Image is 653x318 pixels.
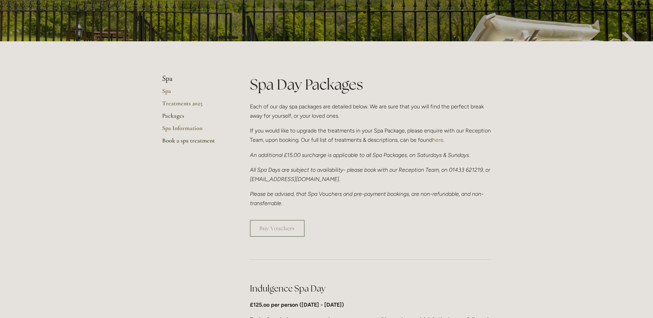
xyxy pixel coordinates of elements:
em: Please be advised, that Spa Vouchers and pre-payment bookings, are non-refundable, and non-transf... [250,191,484,206]
a: Book a spa treatment [162,137,228,149]
a: Spa [162,87,228,99]
p: Each of our day spa packages are detailed below. We are sure that you will find the perfect break... [250,102,491,120]
em: All Spa Days are subject to availability- please book with our Reception Team, on 01433 621219, o... [250,167,492,182]
a: Buy Vouchers [250,220,305,237]
li: Spa [162,74,228,83]
a: Spa Information [162,124,228,137]
h2: Indulgence Spa Day [250,283,491,295]
a: Packages [162,112,228,124]
a: Treatments 2025 [162,99,228,112]
h1: Spa Day Packages [250,74,491,95]
p: If you would like to upgrade the treatments in your Spa Package, please enquire with our Receptio... [250,126,491,145]
em: An additional £15.00 surcharge is applicable to all Spa Packages, on Saturdays & Sundays. [250,152,470,158]
strong: £125.oo per person ([DATE] - [DATE]) [250,301,344,308]
a: here [432,137,443,143]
